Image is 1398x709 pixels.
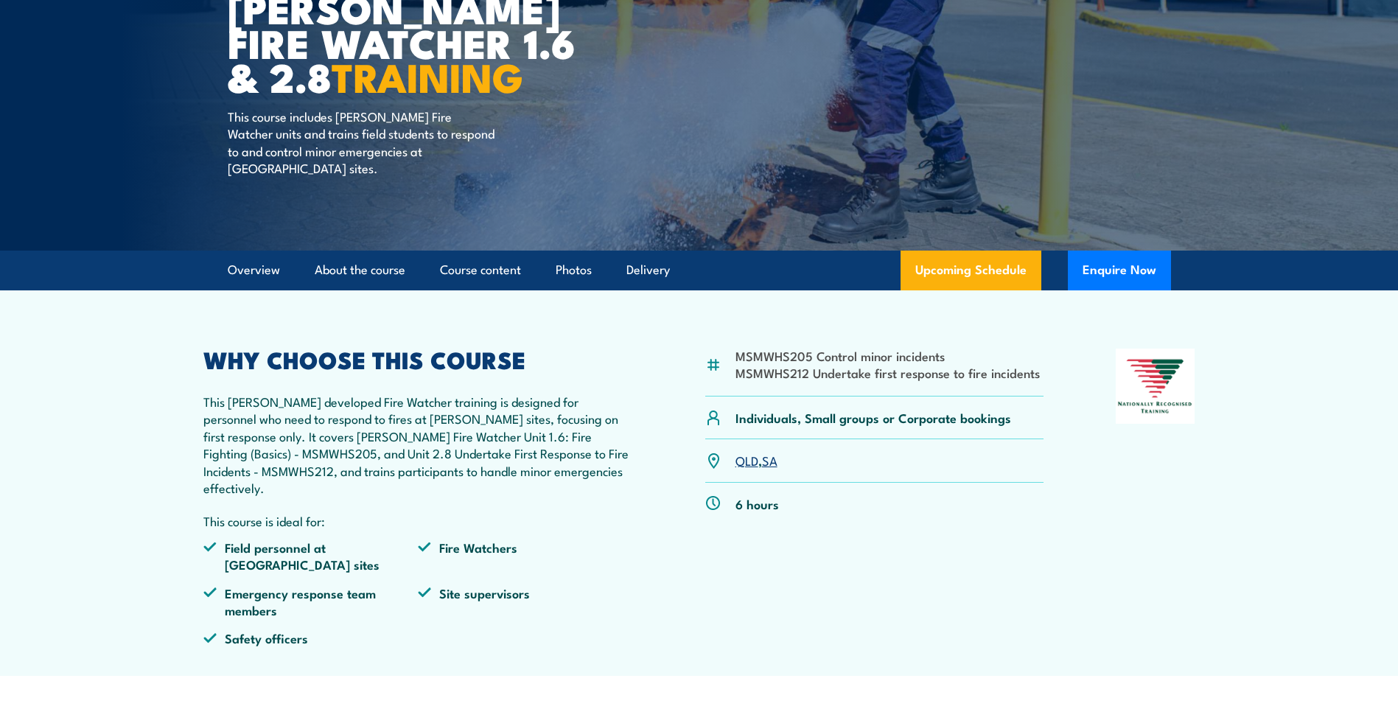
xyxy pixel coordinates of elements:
strong: TRAINING [332,45,523,106]
p: Individuals, Small groups or Corporate bookings [735,409,1011,426]
a: About the course [315,251,405,290]
button: Enquire Now [1068,251,1171,290]
a: QLD [735,451,758,469]
a: SA [762,451,777,469]
img: Nationally Recognised Training logo. [1116,349,1195,424]
li: Fire Watchers [418,539,633,573]
a: Overview [228,251,280,290]
h2: WHY CHOOSE THIS COURSE [203,349,634,369]
a: Delivery [626,251,670,290]
a: Photos [556,251,592,290]
li: Emergency response team members [203,584,419,619]
p: 6 hours [735,495,779,512]
p: This course is ideal for: [203,512,634,529]
li: Safety officers [203,629,419,646]
p: This course includes [PERSON_NAME] Fire Watcher units and trains field students to respond to and... [228,108,497,177]
p: , [735,452,777,469]
a: Course content [440,251,521,290]
li: Field personnel at [GEOGRAPHIC_DATA] sites [203,539,419,573]
li: Site supervisors [418,584,633,619]
li: MSMWHS205 Control minor incidents [735,347,1040,364]
a: Upcoming Schedule [901,251,1041,290]
p: This [PERSON_NAME] developed Fire Watcher training is designed for personnel who need to respond ... [203,393,634,496]
li: MSMWHS212 Undertake first response to fire incidents [735,364,1040,381]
